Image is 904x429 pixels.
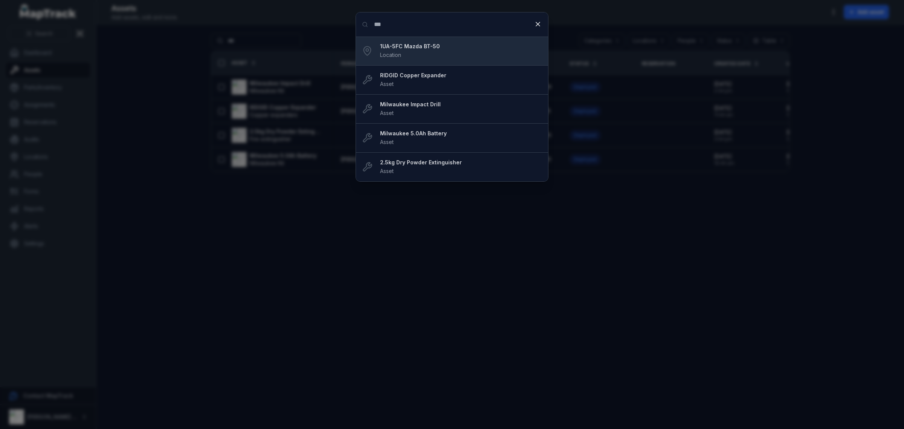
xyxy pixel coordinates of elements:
[380,101,542,117] a: Milwaukee Impact DrillAsset
[380,159,542,166] strong: 2.5kg Dry Powder Extinguisher
[380,72,542,79] strong: RIDGID Copper Expander
[380,130,542,146] a: Milwaukee 5.0Ah BatteryAsset
[380,52,401,58] span: Location
[380,43,542,59] a: 1UA-5FC Mazda BT-50Location
[380,159,542,175] a: 2.5kg Dry Powder ExtinguisherAsset
[380,139,394,145] span: Asset
[380,72,542,88] a: RIDGID Copper ExpanderAsset
[380,110,394,116] span: Asset
[380,81,394,87] span: Asset
[380,168,394,174] span: Asset
[380,130,542,137] strong: Milwaukee 5.0Ah Battery
[380,43,542,50] strong: 1UA-5FC Mazda BT-50
[380,101,542,108] strong: Milwaukee Impact Drill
